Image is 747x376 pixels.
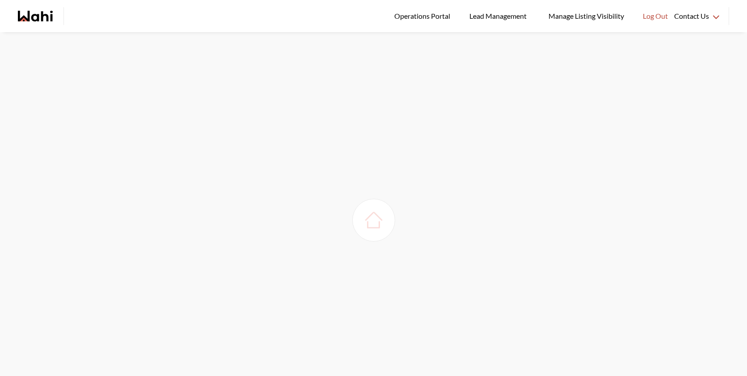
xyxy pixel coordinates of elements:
[394,10,453,22] span: Operations Portal
[361,208,386,233] img: loading house image
[643,10,668,22] span: Log Out
[18,11,53,21] a: Wahi homepage
[469,10,530,22] span: Lead Management
[546,10,627,22] span: Manage Listing Visibility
